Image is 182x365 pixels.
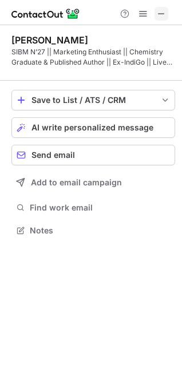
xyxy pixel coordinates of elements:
button: AI write personalized message [11,117,175,138]
span: Send email [31,150,75,160]
button: Notes [11,223,175,239]
span: Add to email campaign [31,178,122,187]
span: Notes [30,225,171,236]
button: save-profile-one-click [11,90,175,110]
button: Send email [11,145,175,165]
button: Add to email campaign [11,172,175,193]
button: Find work email [11,200,175,216]
span: Find work email [30,203,171,213]
img: ContactOut v5.3.10 [11,7,80,21]
span: AI write personalized message [31,123,153,132]
div: SIBM N’27 || Marketing Enthusiast || Chemistry Graduate & Published Author || Ex-IndiGo || Live P... [11,47,175,68]
div: [PERSON_NAME] [11,34,88,46]
div: Save to List / ATS / CRM [31,96,155,105]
